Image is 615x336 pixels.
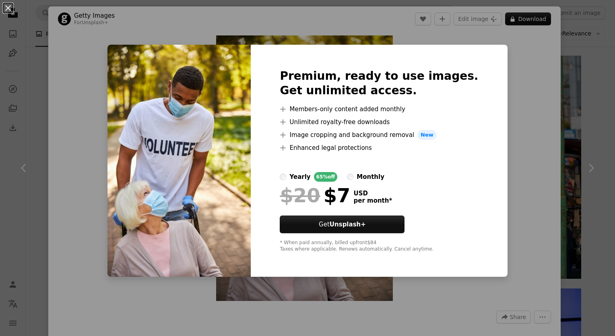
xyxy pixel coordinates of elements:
span: per month * [353,197,392,204]
li: Unlimited royalty-free downloads [280,117,478,127]
input: yearly65%off [280,174,286,180]
button: GetUnsplash+ [280,216,404,233]
div: $7 [280,185,350,206]
strong: Unsplash+ [330,221,366,228]
li: Members-only content added monthly [280,104,478,114]
li: Enhanced legal protections [280,143,478,153]
div: monthly [357,172,384,182]
img: premium_photo-1661515287078-dd61d7354dca [107,45,251,277]
input: monthly [347,174,353,180]
h2: Premium, ready to use images. Get unlimited access. [280,69,478,98]
div: * When paid annually, billed upfront $84 Taxes where applicable. Renews automatically. Cancel any... [280,240,478,253]
span: USD [353,190,392,197]
span: New [417,130,437,140]
span: $20 [280,185,320,206]
div: 65% off [314,172,338,182]
div: yearly [289,172,310,182]
li: Image cropping and background removal [280,130,478,140]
